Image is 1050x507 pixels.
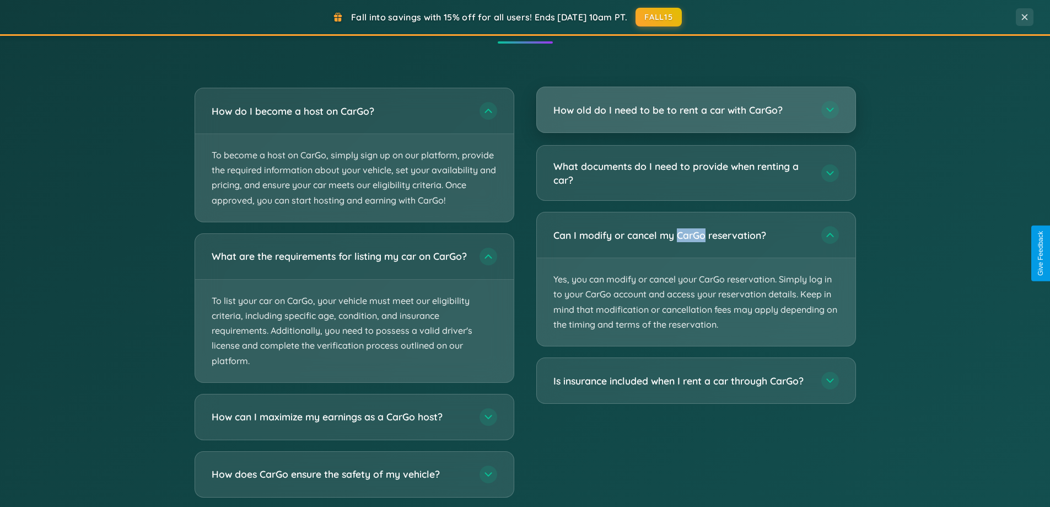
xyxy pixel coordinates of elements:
h3: Is insurance included when I rent a car through CarGo? [553,374,810,388]
h3: What documents do I need to provide when renting a car? [553,159,810,186]
h3: Can I modify or cancel my CarGo reservation? [553,228,810,242]
div: Give Feedback [1037,231,1044,276]
h3: How can I maximize my earnings as a CarGo host? [212,410,469,424]
span: Fall into savings with 15% off for all users! Ends [DATE] 10am PT. [351,12,627,23]
h3: How does CarGo ensure the safety of my vehicle? [212,467,469,481]
p: To list your car on CarGo, your vehicle must meet our eligibility criteria, including specific ag... [195,280,514,382]
h3: How do I become a host on CarGo? [212,104,469,118]
h3: How old do I need to be to rent a car with CarGo? [553,103,810,117]
h3: What are the requirements for listing my car on CarGo? [212,249,469,263]
p: To become a host on CarGo, simply sign up on our platform, provide the required information about... [195,134,514,222]
button: FALL15 [636,8,682,26]
p: Yes, you can modify or cancel your CarGo reservation. Simply log in to your CarGo account and acc... [537,258,855,346]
